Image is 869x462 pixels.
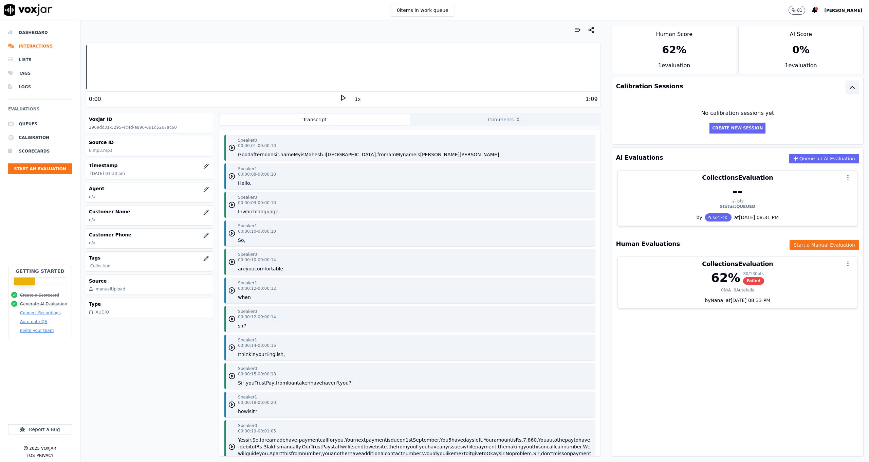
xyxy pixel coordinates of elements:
[297,437,320,443] button: -payment
[403,151,417,158] button: name
[410,114,599,125] button: Comments
[238,343,276,348] p: 00:00:14 - 00:00:16
[709,123,765,134] button: Create New Session
[238,223,257,229] p: Speaker 1
[789,6,812,15] button: 81
[238,195,257,200] p: Speaker 0
[238,379,246,386] button: Sir,
[797,7,802,13] p: 81
[789,6,805,15] button: 81
[90,263,210,269] p: Collection
[254,265,283,272] button: comfortable
[89,95,101,103] div: 0:00
[238,337,257,343] p: Speaker 1
[246,379,255,386] button: you
[8,26,72,39] a: Dashboard
[20,328,54,333] button: Invite your team
[238,208,242,215] button: In
[824,6,869,14] button: [PERSON_NAME]
[422,450,437,457] button: Would
[499,450,505,457] button: sir.
[238,265,246,272] button: are
[790,240,859,250] button: Start a Manual Evaluation
[238,437,246,443] button: Yes
[578,437,590,443] button: have
[391,4,454,17] button: 0items in work queue
[463,443,475,450] button: while
[377,151,389,158] button: from
[482,450,486,457] button: to
[622,204,853,209] div: Status: QUEUED
[413,437,440,443] button: September.
[251,151,274,158] button: afternoon
[238,450,246,457] button: will
[238,229,276,234] p: 00:00:10 - 00:00:10
[301,151,304,158] button: is
[255,379,276,386] button: TrustPay,
[366,437,387,443] button: payment
[515,117,521,123] span: 0
[406,437,413,443] button: 1st
[723,297,770,304] div: at [DATE] 08:33 PM
[364,443,368,450] button: to
[96,309,109,315] div: AUDIO
[246,265,255,272] button: you
[532,443,541,450] button: this
[302,443,311,450] button: Our
[387,437,391,443] button: is
[350,450,361,457] button: have
[282,450,291,457] button: this
[494,437,512,443] button: amount
[474,437,483,443] button: left.
[4,4,52,16] img: voxjar logo
[89,194,210,199] p: n/a
[264,443,267,450] button: 3
[238,314,276,320] p: 00:00:12 - 00:00:14
[238,172,276,177] p: 00:00:08 - 00:00:10
[269,437,272,443] button: a
[322,450,331,457] button: you
[586,95,598,103] div: 1:09
[721,287,731,293] div: 0 N/A
[238,200,276,206] p: 00:00:09 - 00:00:10
[26,453,35,458] button: TOS
[505,450,512,457] button: No
[276,379,287,386] button: from
[541,450,553,457] button: don't
[396,443,407,450] button: from
[612,61,737,74] div: 1 evaluation
[487,450,499,457] button: Okay
[824,8,862,13] span: [PERSON_NAME]
[246,450,259,457] button: guide
[322,379,340,386] button: haven't
[302,450,322,457] button: number,
[437,450,446,457] button: you
[90,171,210,176] p: [DATE] 01:30 pm
[310,379,322,386] button: have
[743,271,764,277] div: 80 / 130 pts
[355,437,366,443] button: next
[361,450,385,457] button: additional
[553,450,564,457] button: miss
[557,437,565,443] button: the
[570,450,591,457] button: payment
[388,443,396,450] button: the
[253,437,260,443] button: So,
[287,379,297,386] button: loan
[304,151,325,158] button: Mahesh.
[294,151,300,158] button: My
[8,117,72,131] a: Queues
[242,208,256,215] button: which
[238,151,251,158] button: Good
[506,443,523,450] button: making
[565,437,574,443] button: pay
[8,39,72,53] a: Interactions
[533,450,541,457] button: Sir,
[523,437,526,443] button: 7
[256,351,266,358] button: your
[238,257,276,263] p: 00:00:10 - 00:00:14
[789,154,859,163] button: Queue an AI Evaluation
[89,185,210,192] h3: Agent
[20,292,59,298] button: Create a Scorecard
